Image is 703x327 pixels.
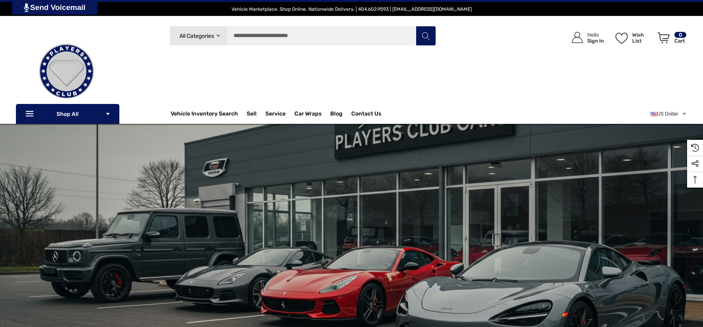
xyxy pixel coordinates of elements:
span: All Categories [179,33,214,39]
a: Vehicle Inventory Search [171,110,238,119]
p: Sign In [587,38,604,44]
p: 0 [674,32,686,38]
svg: Icon Line [25,110,37,119]
p: Cart [674,38,686,44]
a: Blog [330,110,343,119]
p: Wish List [632,32,653,44]
img: Players Club | Cars For Sale [27,31,106,111]
a: All Categories Icon Arrow Down Icon Arrow Up [169,26,227,46]
svg: Wish List [615,33,628,44]
p: Hello [587,32,604,38]
a: Wish List Wish List [612,24,654,51]
svg: Social Media [691,160,699,168]
span: Vehicle Marketplace. Shop Online. Nationwide Delivery. | 404.602.9593 | [EMAIL_ADDRESS][DOMAIN_NAME] [232,6,472,12]
button: Search [416,26,436,46]
svg: Review Your Cart [658,32,670,43]
a: USD [650,106,687,122]
a: Service [265,110,286,119]
a: Sign in [563,24,608,51]
svg: Icon Arrow Down [215,33,221,39]
span: Car Wraps [294,110,321,119]
a: Cart with 0 items [654,24,687,55]
a: Sell [247,106,265,122]
svg: Top [687,176,703,184]
img: PjwhLS0gR2VuZXJhdG9yOiBHcmF2aXQuaW8gLS0+PHN2ZyB4bWxucz0iaHR0cDovL3d3dy53My5vcmcvMjAwMC9zdmciIHhtb... [24,3,29,12]
svg: Icon User Account [572,32,583,43]
svg: Icon Arrow Down [105,111,111,117]
a: Contact Us [351,110,381,119]
a: Car Wraps [294,106,330,122]
svg: Recently Viewed [691,144,699,152]
p: Shop All [16,104,119,124]
span: Sell [247,110,257,119]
